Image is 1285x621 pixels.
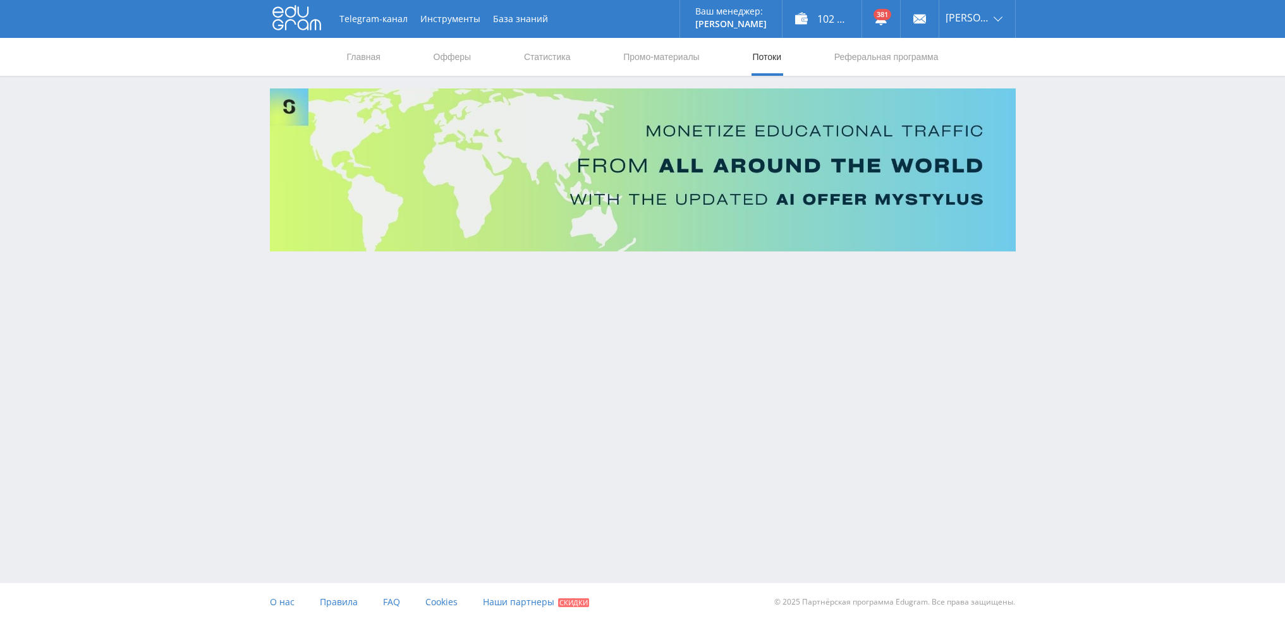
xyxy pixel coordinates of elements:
a: Офферы [432,38,473,76]
p: Ваш менеджер: [695,6,767,16]
img: Banner [270,88,1016,251]
a: Потоки [751,38,783,76]
div: © 2025 Партнёрская программа Edugram. Все права защищены. [649,583,1015,621]
span: Скидки [558,598,589,607]
p: [PERSON_NAME] [695,19,767,29]
span: [PERSON_NAME] [946,13,990,23]
span: FAQ [383,596,400,608]
a: Статистика [523,38,572,76]
a: Cookies [425,583,458,621]
span: Наши партнеры [483,596,554,608]
a: Главная [346,38,382,76]
a: Реферальная программа [833,38,940,76]
a: Промо-материалы [622,38,700,76]
span: Правила [320,596,358,608]
span: Cookies [425,596,458,608]
a: Правила [320,583,358,621]
a: Наши партнеры Скидки [483,583,589,621]
a: FAQ [383,583,400,621]
span: О нас [270,596,295,608]
a: О нас [270,583,295,621]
